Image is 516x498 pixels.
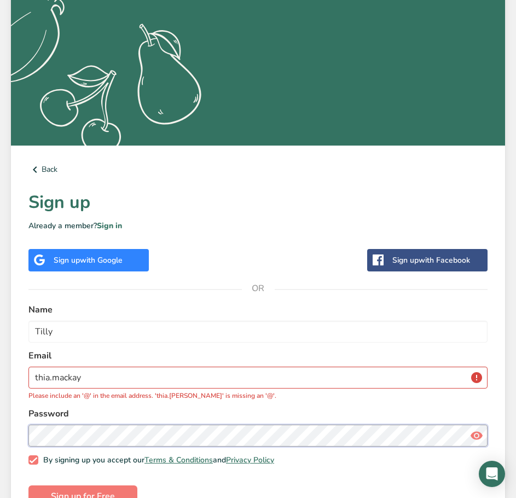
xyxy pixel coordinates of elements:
p: Already a member? [28,220,488,231]
span: OR [242,272,275,305]
span: By signing up you accept our and [38,455,275,465]
h1: Sign up [28,189,488,216]
a: Privacy Policy [226,455,274,465]
a: Terms & Conditions [144,455,213,465]
p: Please include an '@' in the email address. 'thia.[PERSON_NAME]' is missing an '@'. [28,391,488,401]
label: Name [28,303,488,316]
span: with Facebook [419,255,470,265]
span: with Google [80,255,123,265]
input: email@example.com [28,367,488,389]
label: Email [28,349,488,362]
div: Sign up [54,254,123,266]
a: Back [28,163,488,176]
label: Password [28,407,488,420]
input: John Doe [28,321,488,343]
div: Open Intercom Messenger [479,461,505,487]
div: Sign up [392,254,470,266]
a: Sign in [97,221,122,231]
